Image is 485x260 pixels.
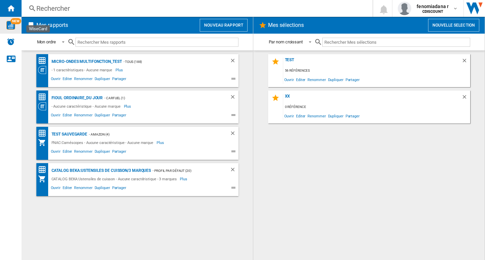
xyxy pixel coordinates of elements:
span: Partager [111,76,127,84]
div: Mon assortiment [38,139,50,147]
div: Rechercher [36,4,355,13]
div: Micro-ondes multifonction_test [50,58,122,66]
button: Nouvelle selection [428,19,479,32]
div: Supprimer [230,58,238,66]
span: Renommer [73,112,93,120]
button: Nouveau rapport [200,19,248,32]
div: Par nom croissant [269,39,303,44]
img: profile.jpg [398,2,411,15]
span: NEW [10,18,21,24]
div: Fioul ordinaire_du jour [50,94,103,102]
span: Renommer [306,111,327,120]
div: - Profil par défaut (20) [151,166,216,175]
span: Plus [116,66,124,74]
span: Dupliquer [327,111,345,120]
div: Supprimer [461,58,470,67]
div: Supprimer [230,94,238,102]
span: Editer [295,111,306,120]
span: fenomiadana r [417,3,449,10]
div: Matrice des prix [38,129,50,138]
span: Editer [62,185,73,193]
input: Rechercher Mes rapports [75,38,238,47]
span: Dupliquer [94,76,111,84]
div: Mon assortiment [38,175,50,183]
div: Supprimer [461,94,470,103]
div: - TOUS (188) [122,58,216,66]
div: - 1 caractéristiques - Aucune marque [50,66,116,74]
div: CATALOG BEKA:Ustensiles de cuisson - Aucune caractéristique - 3 marques [50,175,180,183]
div: TEST [283,58,461,67]
div: Supprimer [230,166,238,175]
b: CDISCOUNT [422,9,443,14]
div: FNAC:Caméscopes - Aucune caractéristique - Aucune marque [50,139,157,147]
input: Rechercher Mes sélections [322,38,470,47]
span: Editer [62,112,73,120]
span: Renommer [306,75,327,84]
div: Matrice des prix [38,57,50,65]
span: Ouvrir [50,112,62,120]
div: - AMAZON (4) [87,130,216,139]
span: Dupliquer [94,148,111,156]
span: Renommer [73,185,93,193]
span: Partager [111,148,127,156]
span: Editer [62,148,73,156]
span: Partager [111,112,127,120]
span: Editer [62,76,73,84]
span: Ouvrir [283,111,295,120]
span: Ouvrir [50,185,62,193]
span: Partager [345,75,361,84]
span: Ouvrir [283,75,295,84]
span: Plus [180,175,188,183]
span: Dupliquer [94,185,111,193]
span: Editer [295,75,306,84]
div: Mon ordre [37,39,56,44]
span: Plus [124,102,132,110]
div: - Carfuel (1) [103,94,216,102]
span: Ouvrir [50,148,62,156]
span: Plus [157,139,165,147]
div: CATALOG BEKA:Ustensiles de cuisson/3 marques [50,166,151,175]
div: Matrice des prix [38,93,50,101]
div: xx [283,94,461,103]
div: 56 références [283,67,470,75]
img: alerts-logo.svg [7,38,15,46]
div: Matrice des prix [38,165,50,174]
div: Supprimer [230,130,238,139]
span: Renommer [73,148,93,156]
span: Ouvrir [50,76,62,84]
div: 0 référence [283,103,470,111]
span: Partager [345,111,361,120]
span: Dupliquer [327,75,345,84]
img: wise-card.svg [6,21,15,30]
div: Vision Catégorie [38,66,50,74]
div: test sauvegarde [50,130,88,139]
span: Partager [111,185,127,193]
span: Dupliquer [94,112,111,120]
h2: Mes sélections [267,19,305,32]
h2: Mes rapports [35,19,69,32]
div: - Aucune caractéristique - Aucune marque [50,102,124,110]
span: Renommer [73,76,93,84]
div: Vision Catégorie [38,102,50,110]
